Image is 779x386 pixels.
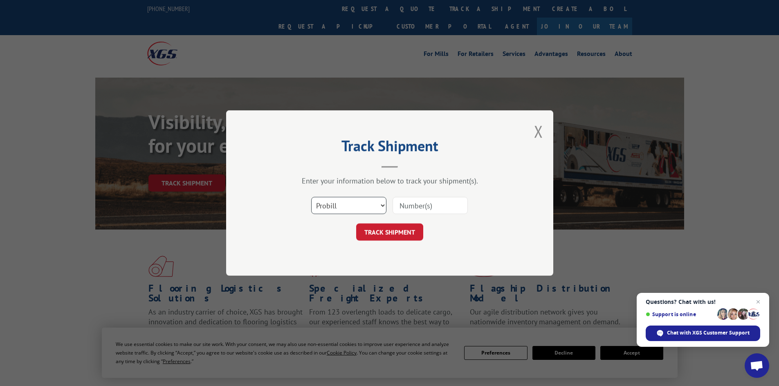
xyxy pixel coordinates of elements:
[745,353,769,378] div: Open chat
[667,329,750,337] span: Chat with XGS Customer Support
[267,176,512,185] div: Enter your information below to track your shipment(s).
[646,326,760,341] div: Chat with XGS Customer Support
[753,297,763,307] span: Close chat
[646,299,760,305] span: Questions? Chat with us!
[393,197,468,214] input: Number(s)
[646,311,714,317] span: Support is online
[267,140,512,156] h2: Track Shipment
[356,223,423,241] button: TRACK SHIPMENT
[534,120,543,142] button: Close modal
